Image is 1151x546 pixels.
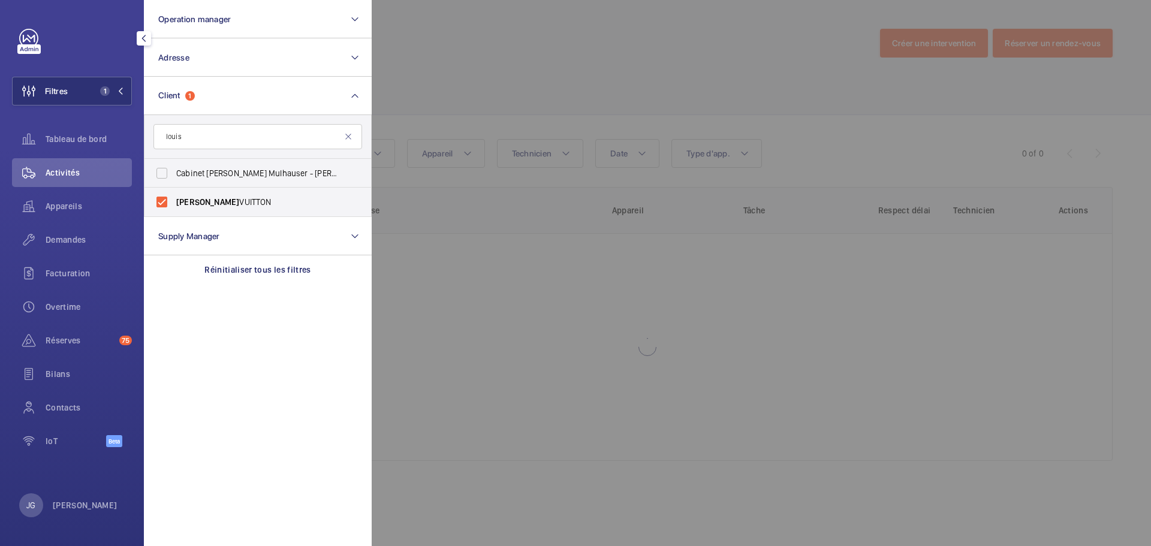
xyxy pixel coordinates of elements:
[46,167,132,179] span: Activités
[119,336,132,345] span: 75
[46,368,132,380] span: Bilans
[46,301,132,313] span: Overtime
[46,200,132,212] span: Appareils
[45,85,68,97] span: Filtres
[12,77,132,105] button: Filtres1
[53,499,117,511] p: [PERSON_NAME]
[46,334,115,346] span: Réserves
[46,402,132,414] span: Contacts
[46,234,132,246] span: Demandes
[26,499,35,511] p: JG
[100,86,110,96] span: 1
[46,435,106,447] span: IoT
[106,435,122,447] span: Beta
[46,267,132,279] span: Facturation
[46,133,132,145] span: Tableau de bord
